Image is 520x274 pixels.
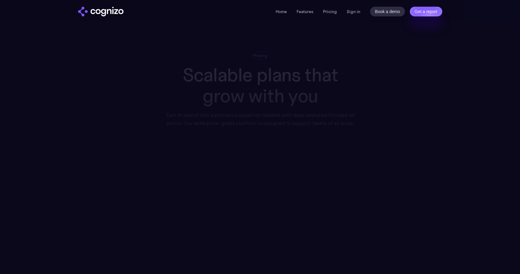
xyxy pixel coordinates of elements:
[161,64,359,106] h1: Scalable plans that grow with you
[276,9,287,14] a: Home
[78,7,124,16] a: home
[78,7,124,16] img: cognizo logo
[161,111,359,127] div: Turn AI search into a primary acquisition channel with deep analytics focused on action. Our ente...
[297,9,313,14] a: Features
[323,9,337,14] a: Pricing
[253,53,267,58] div: Pricing
[347,8,360,15] a: Sign in
[410,7,442,16] a: Get a report
[370,7,405,16] a: Book a demo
